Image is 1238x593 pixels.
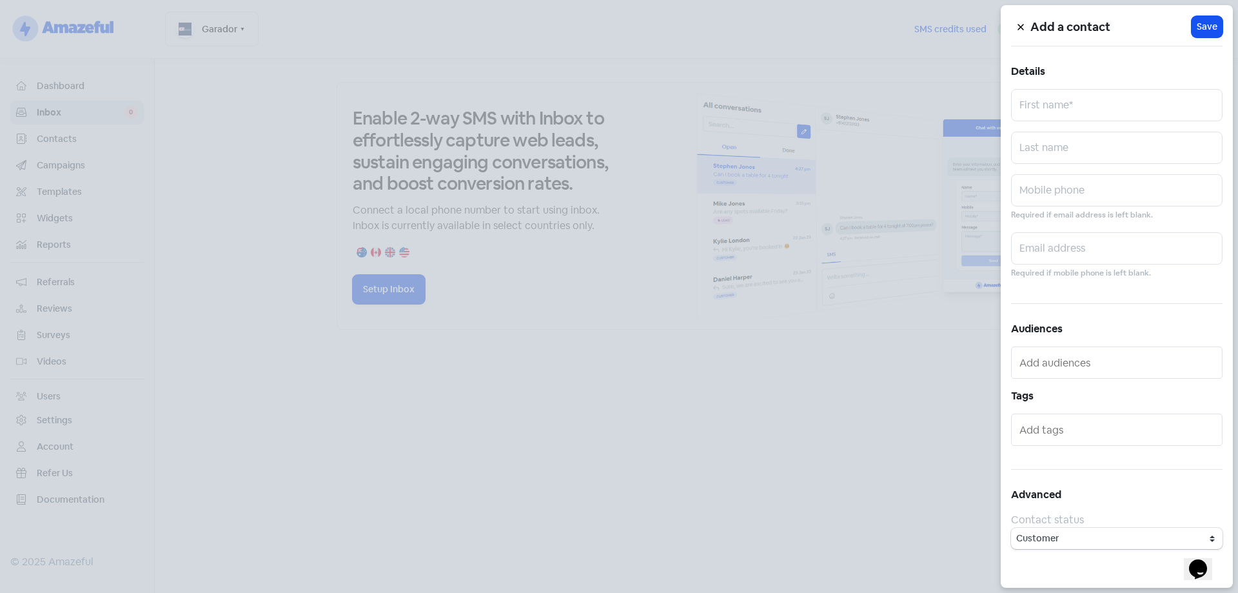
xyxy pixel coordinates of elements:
input: Add audiences [1019,352,1217,373]
h5: Add a contact [1030,17,1192,37]
span: Save [1197,20,1217,34]
iframe: chat widget [1184,541,1225,580]
h5: Audiences [1011,319,1223,339]
input: Email address [1011,232,1223,265]
input: Add tags [1019,419,1217,440]
h5: Tags [1011,387,1223,406]
input: First name [1011,89,1223,121]
div: Contact status [1011,512,1223,528]
input: Last name [1011,132,1223,164]
input: Mobile phone [1011,174,1223,206]
small: Required if email address is left blank. [1011,209,1153,221]
h5: Details [1011,62,1223,81]
h5: Advanced [1011,485,1223,505]
small: Required if mobile phone is left blank. [1011,267,1151,279]
button: Save [1192,16,1223,37]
